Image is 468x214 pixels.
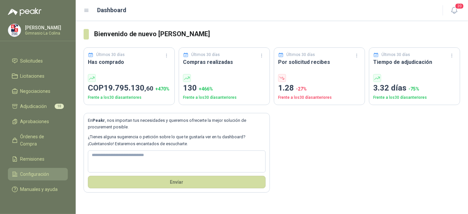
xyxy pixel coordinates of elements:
[8,100,68,113] a: Adjudicación10
[20,72,45,80] span: Licitaciones
[8,8,41,16] img: Logo peakr
[192,52,220,58] p: Últimos 30 días
[88,94,170,101] p: Frente a los 30 días anteriores
[455,3,464,9] span: 20
[20,118,49,125] span: Aprobaciones
[97,6,127,15] h1: Dashboard
[278,82,361,94] p: 1.28
[96,52,125,58] p: Últimos 30 días
[20,133,62,147] span: Órdenes de Compra
[199,86,213,92] span: + 466 %
[20,57,43,65] span: Solicitudes
[104,83,153,93] span: 19.795.130
[88,58,170,66] h3: Has comprado
[382,52,410,58] p: Últimos 30 días
[287,52,315,58] p: Últimos 30 días
[183,82,266,94] p: 130
[92,118,105,123] b: Peakr
[20,186,58,193] span: Manuales y ayuda
[25,31,66,35] p: Gimnasio La Colina
[296,86,307,92] span: -27 %
[8,55,68,67] a: Solicitudes
[55,104,64,109] span: 10
[155,86,169,92] span: + 470 %
[408,86,419,92] span: -75 %
[373,58,456,66] h3: Tiempo de adjudicación
[278,94,361,101] p: Frente a los 30 días anteriores
[20,103,47,110] span: Adjudicación
[20,155,45,163] span: Remisiones
[20,171,49,178] span: Configuración
[8,70,68,82] a: Licitaciones
[183,94,266,101] p: Frente a los 30 días anteriores
[88,82,170,94] p: COP
[144,85,153,92] span: ,60
[8,24,21,37] img: Company Logo
[183,58,266,66] h3: Compras realizadas
[8,85,68,97] a: Negociaciones
[278,58,361,66] h3: Por solicitud recibes
[8,183,68,196] a: Manuales y ayuda
[88,176,266,188] button: Envíar
[94,29,460,39] h3: Bienvenido de nuevo [PERSON_NAME]
[8,130,68,150] a: Órdenes de Compra
[373,82,456,94] p: 3.32 días
[88,134,266,147] p: ¿Tienes alguna sugerencia o petición sobre lo que te gustaría ver en tu dashboard? ¡Cuéntanoslo! ...
[8,153,68,165] a: Remisiones
[8,115,68,128] a: Aprobaciones
[373,94,456,101] p: Frente a los 30 días anteriores
[25,25,66,30] p: [PERSON_NAME]
[20,88,51,95] span: Negociaciones
[8,168,68,180] a: Configuración
[448,5,460,16] button: 20
[88,117,266,131] p: En , nos importan tus necesidades y queremos ofrecerte la mejor solución de procurement posible.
